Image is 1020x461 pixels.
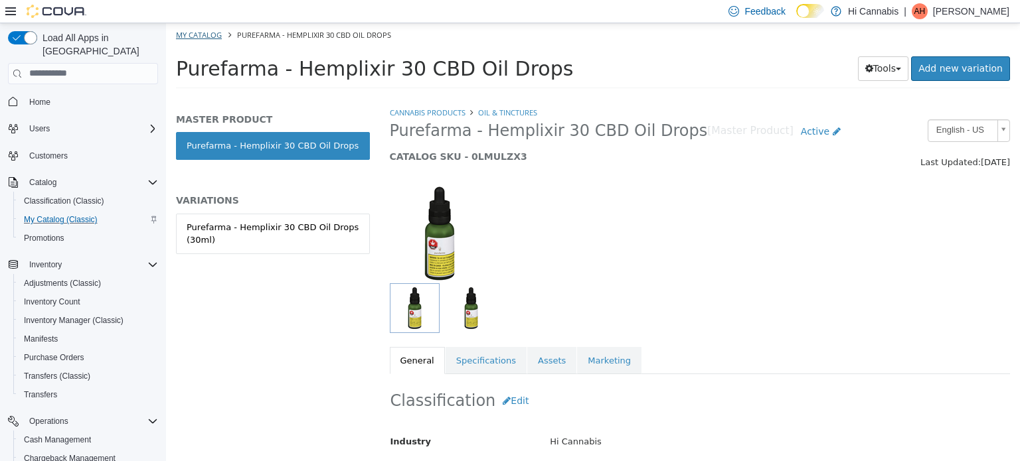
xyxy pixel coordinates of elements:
[24,315,124,326] span: Inventory Manager (Classic)
[13,293,163,311] button: Inventory Count
[24,196,104,206] span: Classification (Classic)
[411,324,475,352] a: Marketing
[13,430,163,449] button: Cash Management
[19,230,158,246] span: Promotions
[24,352,84,363] span: Purchase Orders
[912,3,928,19] div: Amy Houle
[762,97,826,117] span: English - US
[13,274,163,293] button: Adjustments (Classic)
[19,294,86,310] a: Inventory Count
[24,94,56,110] a: Home
[224,84,299,94] a: Cannabis Products
[24,334,58,344] span: Manifests
[10,7,56,17] a: My Catalog
[21,198,193,224] div: Purefarma - Hemplixir 30 CBD Oil Drops (30ml)
[3,146,163,165] button: Customers
[24,296,80,307] span: Inventory Count
[19,387,158,403] span: Transfers
[224,98,542,118] span: Purefarma - Hemplixir 30 CBD Oil Drops
[10,34,407,57] span: Purefarma - Hemplixir 30 CBD Oil Drops
[280,324,361,352] a: Specifications
[24,257,67,273] button: Inventory
[24,371,90,381] span: Transfers (Classic)
[374,407,853,430] div: Hi Cannabis
[24,174,62,190] button: Catalog
[29,416,68,427] span: Operations
[312,84,371,94] a: Oil & Tinctures
[19,350,90,365] a: Purchase Orders
[24,233,64,243] span: Promotions
[19,331,63,347] a: Manifests
[24,147,158,164] span: Customers
[10,109,204,137] a: Purefarma - Hemplixir 30 CBD Oil Drops
[71,7,225,17] span: Purefarma - Hemplixir 30 CBD Oil Drops
[19,212,158,228] span: My Catalog (Classic)
[29,259,62,270] span: Inventory
[19,368,96,384] a: Transfers (Classic)
[24,121,158,137] span: Users
[29,97,50,107] span: Home
[24,148,73,164] a: Customers
[19,230,70,246] a: Promotions
[635,103,663,113] span: Active
[19,350,158,365] span: Purchase Orders
[796,18,797,19] span: Dark Mode
[762,96,844,119] a: English - US
[692,33,743,58] button: Tools
[914,3,926,19] span: AH
[29,123,50,134] span: Users
[224,161,323,260] img: 150
[904,3,906,19] p: |
[815,134,844,144] span: [DATE]
[19,193,110,209] a: Classification (Classic)
[19,212,103,228] a: My Catalog (Classic)
[19,294,158,310] span: Inventory Count
[13,348,163,367] button: Purchase Orders
[745,33,844,58] a: Add new variation
[3,92,163,111] button: Home
[24,413,74,429] button: Operations
[29,177,56,188] span: Catalog
[24,389,57,400] span: Transfers
[13,229,163,247] button: Promotions
[24,257,158,273] span: Inventory
[19,331,158,347] span: Manifests
[744,5,785,18] span: Feedback
[19,312,129,328] a: Inventory Manager (Classic)
[19,387,62,403] a: Transfers
[224,324,279,352] a: General
[19,368,158,384] span: Transfers (Classic)
[24,434,91,445] span: Cash Management
[19,432,96,448] a: Cash Management
[3,173,163,192] button: Catalog
[848,3,898,19] p: Hi Cannabis
[796,4,824,18] input: Dark Mode
[224,127,684,139] h5: CATALOG SKU - 0LMULZX3
[13,330,163,348] button: Manifests
[13,385,163,404] button: Transfers
[19,275,106,291] a: Adjustments (Classic)
[13,192,163,210] button: Classification (Classic)
[754,134,815,144] span: Last Updated:
[19,432,158,448] span: Cash Management
[27,5,86,18] img: Cova
[19,193,158,209] span: Classification (Classic)
[24,174,158,190] span: Catalog
[3,255,163,274] button: Inventory
[19,312,158,328] span: Inventory Manager (Classic)
[329,365,370,390] button: Edit
[10,171,204,183] h5: VARIATIONS
[933,3,1009,19] p: [PERSON_NAME]
[3,412,163,430] button: Operations
[13,367,163,385] button: Transfers (Classic)
[13,311,163,330] button: Inventory Manager (Classic)
[361,324,410,352] a: Assets
[24,121,55,137] button: Users
[224,365,844,390] h2: Classification
[24,94,158,110] span: Home
[13,210,163,229] button: My Catalog (Classic)
[224,413,266,423] span: Industry
[29,151,68,161] span: Customers
[24,278,101,289] span: Adjustments (Classic)
[24,413,158,429] span: Operations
